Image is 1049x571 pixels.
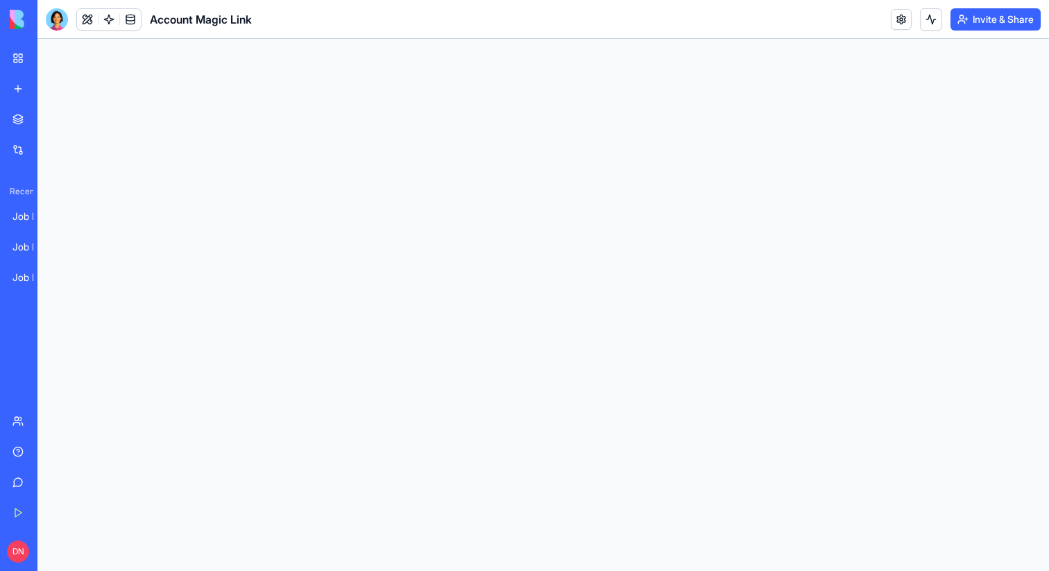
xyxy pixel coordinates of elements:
div: Job Board Manager [12,271,51,284]
div: Job Board Manager [12,240,51,254]
span: Account Magic Link [150,11,252,28]
span: Recent [4,186,33,197]
span: DN [7,540,29,563]
a: Job Board Manager [4,203,60,230]
div: Job Board Manager [12,210,51,223]
button: Invite & Share [950,8,1041,31]
img: logo [10,10,96,29]
a: Job Board Manager [4,233,60,261]
a: Job Board Manager [4,264,60,291]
